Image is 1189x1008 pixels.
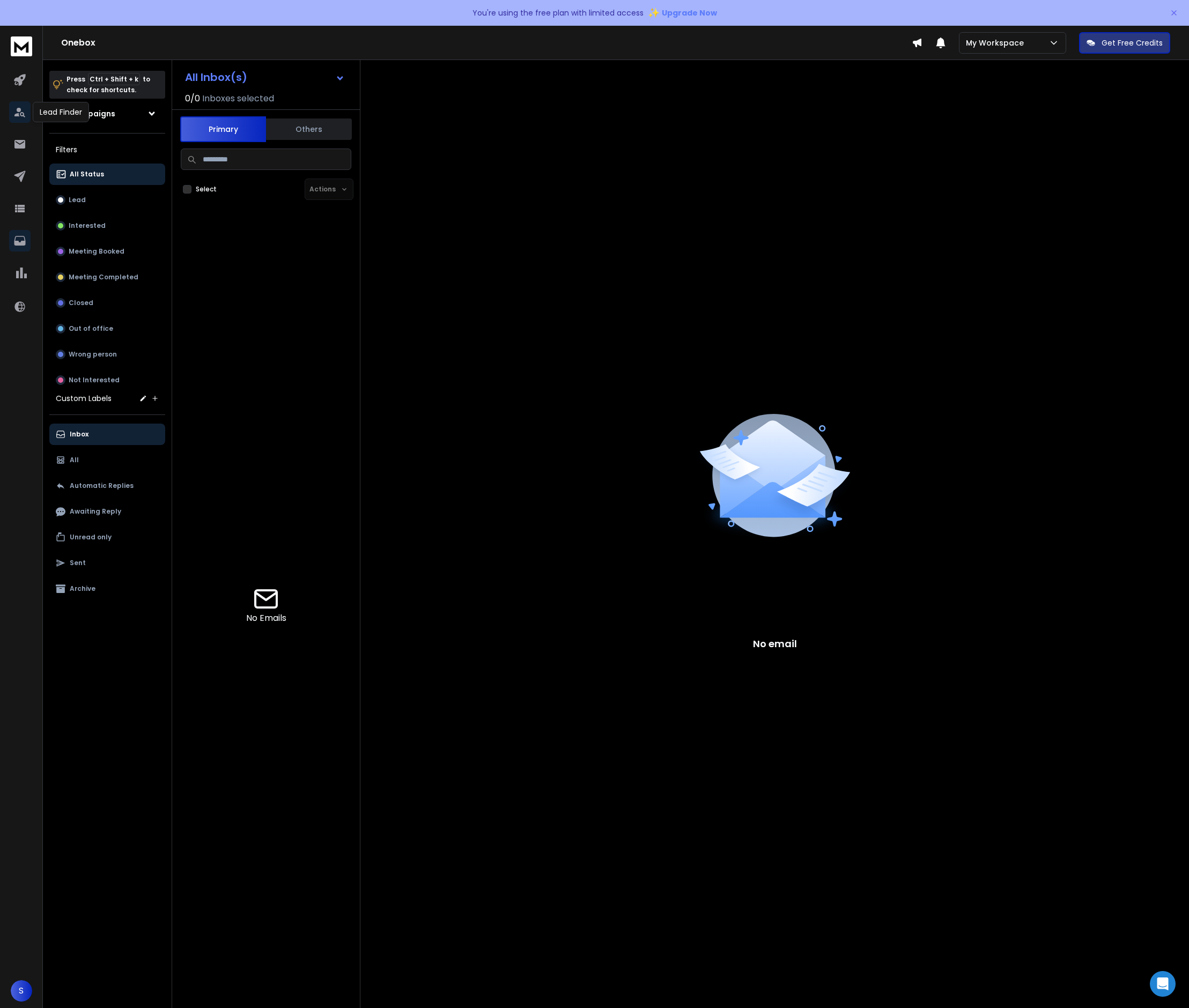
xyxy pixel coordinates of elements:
p: Unread only [70,533,112,542]
button: Closed [49,292,165,314]
button: Meeting Booked [49,241,165,262]
p: Sent [70,559,86,567]
p: Not Interested [69,376,120,384]
span: ✨ [648,5,660,20]
button: All Inbox(s) [176,66,353,88]
p: All [70,456,79,464]
button: Wrong person [49,344,165,365]
label: Select [196,185,217,194]
p: Automatic Replies [70,481,134,490]
button: Out of office [49,318,165,339]
h3: Inboxes selected [202,92,274,105]
button: All [49,449,165,471]
button: Archive [49,578,165,599]
button: Primary [180,116,266,142]
img: logo [11,36,32,56]
span: Upgrade Now [662,8,717,18]
p: All Status [70,170,104,179]
p: Interested [69,221,106,230]
button: Awaiting Reply [49,501,165,522]
p: Get Free Credits [1102,38,1163,48]
button: Sent [49,552,165,574]
button: Get Free Credits [1079,32,1170,54]
p: Closed [69,299,93,307]
p: My Workspace [966,38,1028,48]
p: Wrong person [69,350,117,359]
p: Press to check for shortcuts. [67,74,150,95]
div: Lead Finder [33,102,89,122]
h3: Filters [49,142,165,157]
button: S [11,980,32,1002]
button: Unread only [49,527,165,548]
p: Awaiting Reply [70,507,121,516]
h1: Onebox [61,36,912,49]
button: ✨Upgrade Now [648,2,717,24]
button: All Campaigns [49,103,165,124]
button: Meeting Completed [49,266,165,288]
span: 0 / 0 [185,92,200,105]
p: Meeting Booked [69,247,124,256]
h1: All Inbox(s) [185,72,247,83]
p: No email [753,636,797,651]
span: Ctrl + Shift + k [88,73,140,85]
p: Archive [70,584,95,593]
p: Inbox [70,430,88,439]
button: Automatic Replies [49,475,165,496]
h3: Custom Labels [56,393,112,404]
button: Interested [49,215,165,236]
button: All Status [49,164,165,185]
button: Inbox [49,424,165,445]
p: No Emails [246,612,286,625]
button: Lead [49,189,165,211]
p: Lead [69,196,86,204]
button: Not Interested [49,369,165,391]
p: You're using the free plan with limited access [472,8,644,18]
div: Open Intercom Messenger [1150,971,1176,997]
p: Out of office [69,324,113,333]
button: Others [266,117,352,141]
p: Meeting Completed [69,273,138,281]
